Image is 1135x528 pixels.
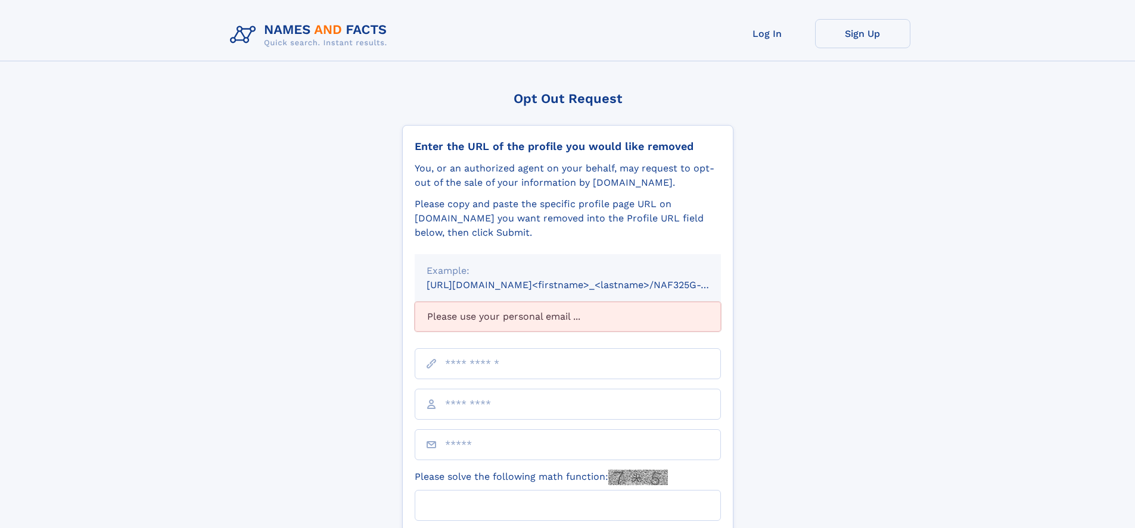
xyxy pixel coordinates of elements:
label: Please solve the following math function: [415,470,668,485]
div: Please use your personal email ... [415,302,721,332]
div: You, or an authorized agent on your behalf, may request to opt-out of the sale of your informatio... [415,161,721,190]
div: Enter the URL of the profile you would like removed [415,140,721,153]
img: Logo Names and Facts [225,19,397,51]
a: Sign Up [815,19,910,48]
small: [URL][DOMAIN_NAME]<firstname>_<lastname>/NAF325G-xxxxxxxx [427,279,744,290]
div: Example: [427,264,709,278]
a: Log In [720,19,815,48]
div: Opt Out Request [402,91,733,106]
div: Please copy and paste the specific profile page URL on [DOMAIN_NAME] you want removed into the Pr... [415,197,721,240]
